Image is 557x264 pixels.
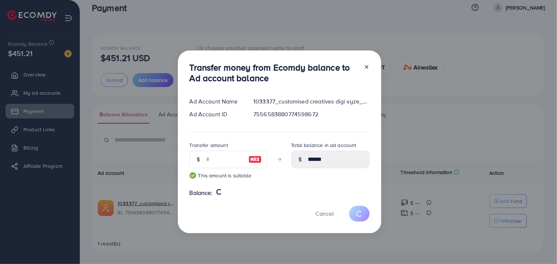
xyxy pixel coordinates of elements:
img: image [248,155,262,164]
button: Cancel [307,206,343,222]
div: Ad Account Name [184,97,248,106]
div: 1033377_customised creatives digi vyze_1759404336162 [247,97,375,106]
span: Cancel [316,210,334,218]
iframe: Chat [526,231,552,259]
label: Transfer amount [190,142,228,149]
small: This amount is suitable [190,172,268,179]
h3: Transfer money from Ecomdy balance to Ad account balance [190,62,358,83]
div: 7556583880774598672 [247,110,375,118]
div: Ad Account ID [184,110,248,118]
img: guide [190,172,196,179]
label: Total balance in ad account [291,142,356,149]
span: Balance: [190,189,213,197]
